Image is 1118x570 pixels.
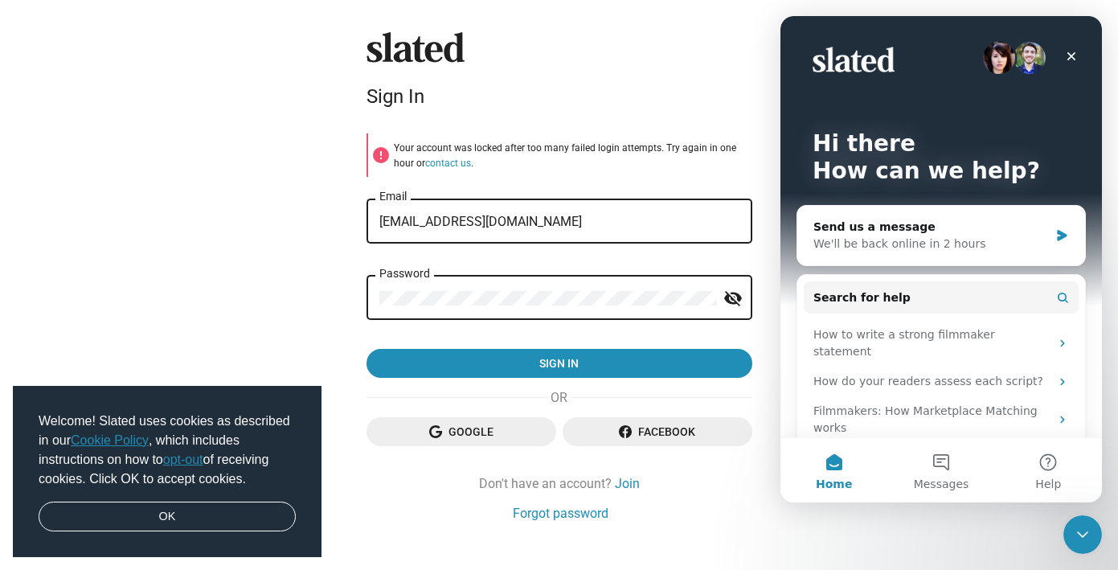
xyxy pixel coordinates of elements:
[367,85,752,108] div: Sign In
[39,412,296,489] span: Welcome! Slated uses cookies as described in our , which includes instructions on how to of recei...
[371,146,391,165] mat-icon: error
[717,283,749,315] button: Show password
[71,433,149,447] a: Cookie Policy
[13,386,321,558] div: cookieconsent
[425,158,471,170] button: contact us
[163,453,203,466] a: opt-out
[367,32,752,114] sl-branding: Sign In
[615,475,640,492] a: Join
[367,417,556,446] button: Google
[367,475,752,492] div: Don't have an account?
[723,286,743,311] mat-icon: visibility_off
[575,417,739,446] span: Facebook
[379,417,543,446] span: Google
[367,349,752,378] button: Sign in
[780,16,1102,502] iframe: Intercom live chat
[39,502,296,532] a: dismiss cookie message
[1063,515,1102,554] iframe: Intercom live chat
[563,417,752,446] button: Facebook
[379,349,739,378] span: Sign in
[513,505,608,522] a: Forgot password
[394,142,736,169] span: Your account was locked after too many failed login attempts. Try again in one hour or .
